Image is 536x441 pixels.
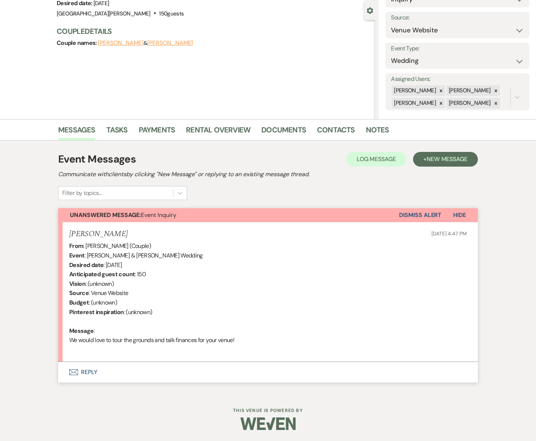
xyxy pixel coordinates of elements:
h1: Event Messages [58,152,136,167]
div: Filter by topics... [62,189,102,198]
a: Documents [261,124,306,140]
span: 150 guests [159,10,184,17]
div: : [PERSON_NAME] (Couple) : [PERSON_NAME] & [PERSON_NAME] Wedding : [DATE] : 150 : (unknown) : Ven... [69,241,467,354]
button: [PERSON_NAME] [98,40,144,46]
b: From [69,242,83,250]
span: [GEOGRAPHIC_DATA][PERSON_NAME] [57,10,151,17]
strong: Unanswered Message: [70,211,141,219]
button: Log Message [346,152,406,167]
h5: [PERSON_NAME] [69,230,128,239]
b: Source [69,289,89,297]
a: Notes [366,124,389,140]
span: Hide [453,211,466,219]
h3: Couple Details [57,26,368,36]
div: [PERSON_NAME] [447,85,492,96]
a: Tasks [106,124,128,140]
b: Pinterest inspiration [69,308,124,316]
label: Source: [391,13,524,23]
button: Dismiss Alert [399,208,441,222]
div: [PERSON_NAME] [392,98,437,109]
img: Weven Logo [240,411,296,437]
b: Message [69,327,94,335]
span: Log Message [357,155,396,163]
button: Unanswered Message:Event Inquiry [58,208,399,222]
a: Messages [58,124,95,140]
span: [DATE] 4:47 PM [431,230,467,237]
button: [PERSON_NAME] [147,40,193,46]
button: Reply [58,362,478,383]
div: [PERSON_NAME] [447,98,492,109]
button: Close lead details [367,7,373,14]
b: Vision [69,280,85,288]
span: New Message [427,155,468,163]
button: +New Message [413,152,478,167]
a: Rental Overview [186,124,250,140]
button: Hide [441,208,478,222]
div: [PERSON_NAME] [392,85,437,96]
label: Assigned Users: [391,74,524,85]
b: Event [69,252,85,259]
b: Desired date [69,261,103,269]
span: Event Inquiry [70,211,176,219]
b: Budget [69,299,89,306]
label: Event Type: [391,43,524,54]
h2: Communicate with clients by clicking "New Message" or replying to an existing message thread. [58,170,478,179]
b: Anticipated guest count [69,270,135,278]
span: & [98,39,193,47]
a: Payments [139,124,175,140]
a: Contacts [317,124,355,140]
span: Couple names: [57,39,98,47]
